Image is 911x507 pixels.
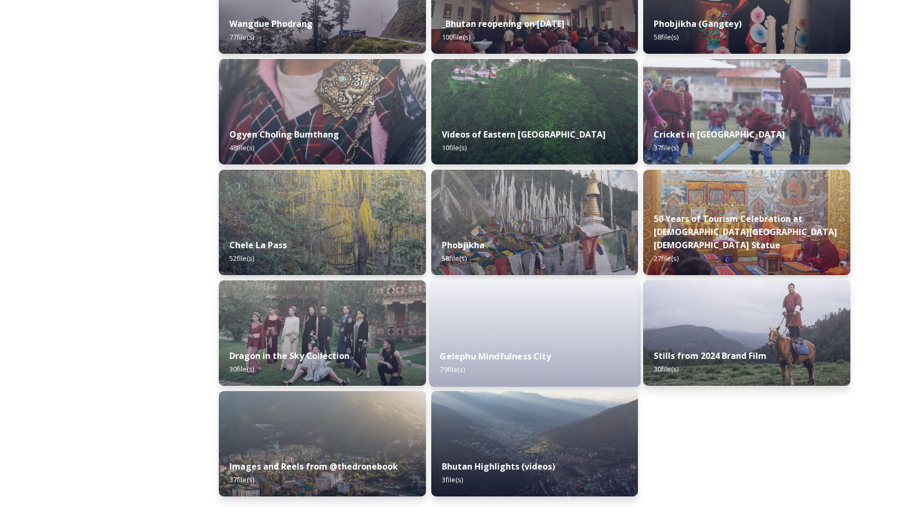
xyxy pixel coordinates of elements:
span: 37 file(s) [654,143,679,152]
img: Phobjika%2520by%2520Matt%2520Dutile1.jpg [431,170,638,275]
img: Marcus%2520Westberg%2520Chelela%2520Pass%25202023_52.jpg [219,170,426,275]
strong: Videos of Eastern [GEOGRAPHIC_DATA] [442,129,606,140]
strong: Stills from 2024 Brand Film [654,350,767,362]
img: DSC00164.jpg [643,170,850,275]
span: 58 file(s) [654,32,679,42]
img: Bhutan%2520Cricket%25201.jpeg [643,59,850,164]
span: 79 file(s) [440,365,465,374]
strong: 50 Years of Tourism Celebration at [DEMOGRAPHIC_DATA][GEOGRAPHIC_DATA][DEMOGRAPHIC_DATA] Statue [654,213,837,251]
span: 30 file(s) [229,364,254,374]
strong: Phobjikha (Gangtey) [654,18,742,30]
strong: Wangdue Phodrang [229,18,313,30]
span: 10 file(s) [442,143,467,152]
span: 58 file(s) [442,253,467,263]
strong: Gelephu Mindfulness City [440,350,551,362]
strong: Phobjikha [442,239,484,251]
strong: Chele La Pass [229,239,287,251]
img: East%2520Bhutan%2520-%2520Khoma%25204K%2520Color%2520Graded.jpg [431,59,638,164]
span: 3 file(s) [442,475,463,484]
img: 74f9cf10-d3d5-4c08-9371-13a22393556d.jpg [219,280,426,386]
strong: Images and Reels from @thedronebook [229,461,398,472]
iframe: msdoc-iframe [429,279,641,414]
img: 01697a38-64e0-42f2-b716-4cd1f8ee46d6.jpg [219,391,426,496]
span: 52 file(s) [229,253,254,263]
span: 100 file(s) [442,32,470,42]
span: 48 file(s) [229,143,254,152]
strong: Cricket in [GEOGRAPHIC_DATA] [654,129,785,140]
img: Ogyen%2520Choling%2520by%2520Matt%2520Dutile5.jpg [219,59,426,164]
span: 37 file(s) [229,475,254,484]
strong: _Bhutan reopening on [DATE] [442,18,565,30]
span: 77 file(s) [229,32,254,42]
img: 4075df5a-b6ee-4484-8e29-7e779a92fa88.jpg [643,280,850,386]
span: 27 file(s) [654,253,679,263]
img: b4ca3a00-89c2-4894-a0d6-064d866d0b02.jpg [431,391,638,496]
strong: Dragon in the Sky Collection [229,350,350,362]
span: 30 file(s) [654,364,679,374]
strong: Ogyen Choling Bumthang [229,129,339,140]
strong: Bhutan Highlights (videos) [442,461,555,472]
